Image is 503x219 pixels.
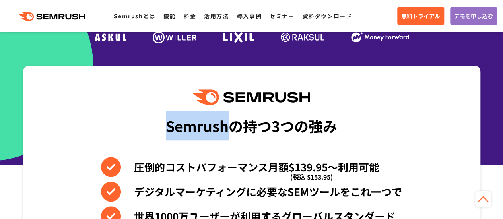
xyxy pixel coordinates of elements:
a: 導入事例 [237,12,262,20]
span: デモを申し込む [454,12,493,20]
a: 料金 [184,12,196,20]
a: Semrushとは [114,12,155,20]
a: 活用方法 [204,12,229,20]
li: デジタルマーケティングに必要なSEMツールをこれ一つで [101,182,402,202]
a: 無料トライアル [397,7,444,25]
a: デモを申し込む [450,7,497,25]
span: 無料トライアル [401,12,440,20]
img: Semrush [193,89,310,105]
div: Semrushの持つ3つの強み [166,111,337,140]
li: 圧倒的コストパフォーマンス月額$139.95〜利用可能 [101,157,402,177]
a: 資料ダウンロード [302,12,352,20]
a: セミナー [270,12,294,20]
span: (税込 $153.95) [290,167,333,187]
a: 機能 [163,12,176,20]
